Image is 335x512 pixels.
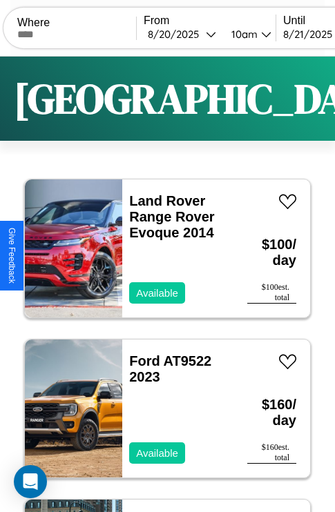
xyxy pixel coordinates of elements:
[144,14,276,27] label: From
[247,383,296,442] h3: $ 160 / day
[14,465,47,498] div: Open Intercom Messenger
[17,17,136,29] label: Where
[136,284,178,302] p: Available
[144,27,220,41] button: 8/20/2025
[136,444,178,462] p: Available
[7,228,17,284] div: Give Feedback
[247,223,296,282] h3: $ 100 / day
[129,193,214,240] a: Land Rover Range Rover Evoque 2014
[247,282,296,304] div: $ 100 est. total
[129,353,211,384] a: Ford AT9522 2023
[148,28,206,41] div: 8 / 20 / 2025
[224,28,261,41] div: 10am
[220,27,276,41] button: 10am
[247,442,296,464] div: $ 160 est. total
